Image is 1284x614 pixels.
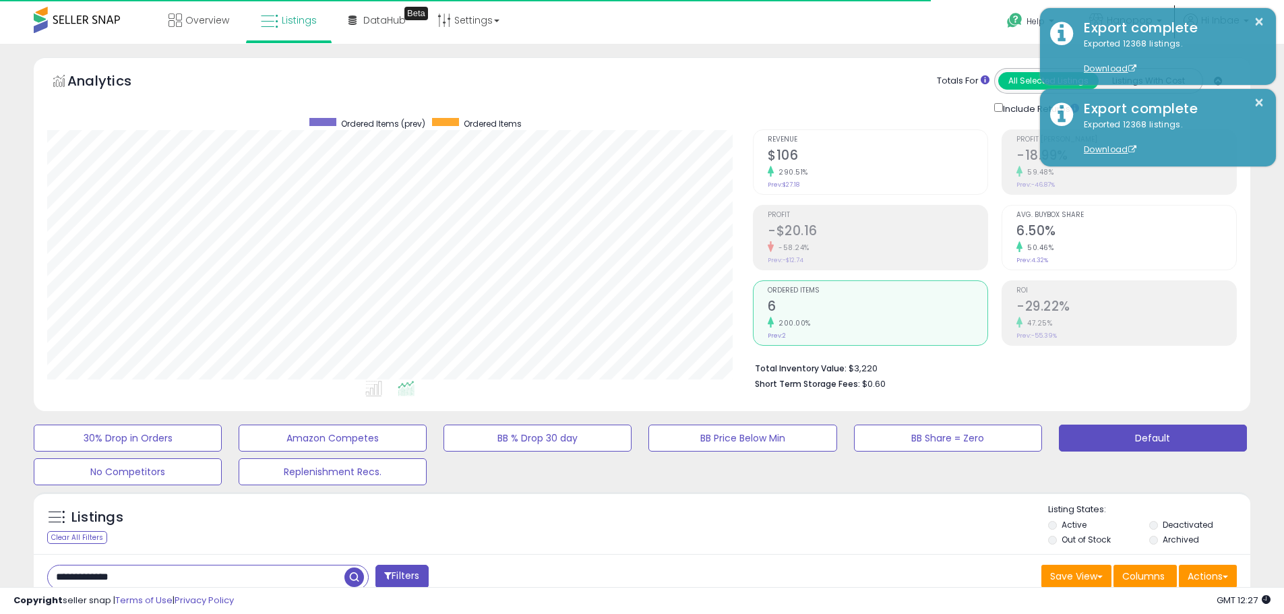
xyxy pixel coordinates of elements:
[984,100,1095,116] div: Include Returns
[13,594,63,607] strong: Copyright
[175,594,234,607] a: Privacy Policy
[768,148,987,166] h2: $106
[774,243,809,253] small: -58.24%
[1016,299,1236,317] h2: -29.22%
[1022,243,1053,253] small: 50.46%
[998,72,1099,90] button: All Selected Listings
[1016,332,1057,340] small: Prev: -55.39%
[1074,18,1266,38] div: Export complete
[854,425,1042,452] button: BB Share = Zero
[1163,534,1199,545] label: Archived
[282,13,317,27] span: Listings
[1217,594,1271,607] span: 2025-09-18 12:27 GMT
[13,594,234,607] div: seller snap | |
[1074,38,1266,75] div: Exported 12368 listings.
[341,118,425,129] span: Ordered Items (prev)
[774,318,811,328] small: 200.00%
[1016,287,1236,295] span: ROI
[862,377,886,390] span: $0.60
[1062,519,1087,530] label: Active
[937,75,989,88] div: Totals For
[375,565,428,588] button: Filters
[768,223,987,241] h2: -$20.16
[1122,570,1165,583] span: Columns
[1022,167,1053,177] small: 59.48%
[67,71,158,94] h5: Analytics
[996,2,1068,44] a: Help
[1041,565,1111,588] button: Save View
[239,458,427,485] button: Replenishment Recs.
[1016,223,1236,241] h2: 6.50%
[115,594,173,607] a: Terms of Use
[1084,63,1136,74] a: Download
[185,13,229,27] span: Overview
[768,287,987,295] span: Ordered Items
[34,425,222,452] button: 30% Drop in Orders
[464,118,522,129] span: Ordered Items
[1048,503,1250,516] p: Listing States:
[34,458,222,485] button: No Competitors
[1254,94,1264,111] button: ×
[1074,99,1266,119] div: Export complete
[404,7,428,20] div: Tooltip anchor
[1113,565,1177,588] button: Columns
[755,359,1227,375] li: $3,220
[768,181,799,189] small: Prev: $27.18
[71,508,123,527] h5: Listings
[1027,16,1045,27] span: Help
[444,425,632,452] button: BB % Drop 30 day
[768,299,987,317] h2: 6
[239,425,427,452] button: Amazon Competes
[768,136,987,144] span: Revenue
[648,425,836,452] button: BB Price Below Min
[774,167,808,177] small: 290.51%
[363,13,406,27] span: DataHub
[1254,13,1264,30] button: ×
[768,212,987,219] span: Profit
[1016,256,1048,264] small: Prev: 4.32%
[1074,119,1266,156] div: Exported 12368 listings.
[1163,519,1213,530] label: Deactivated
[1016,212,1236,219] span: Avg. Buybox Share
[768,256,803,264] small: Prev: -$12.74
[1016,136,1236,144] span: Profit [PERSON_NAME]
[1016,181,1055,189] small: Prev: -46.87%
[1179,565,1237,588] button: Actions
[768,332,786,340] small: Prev: 2
[47,531,107,544] div: Clear All Filters
[1016,148,1236,166] h2: -18.99%
[1022,318,1052,328] small: 47.25%
[1006,12,1023,29] i: Get Help
[1059,425,1247,452] button: Default
[1084,144,1136,155] a: Download
[755,363,847,374] b: Total Inventory Value:
[755,378,860,390] b: Short Term Storage Fees:
[1062,534,1111,545] label: Out of Stock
